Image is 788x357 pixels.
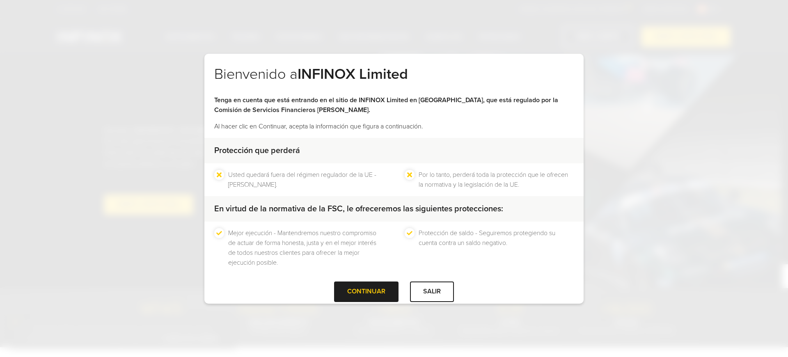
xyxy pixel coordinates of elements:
li: Usted quedará fuera del régimen regulador de la UE - [PERSON_NAME]. [228,170,383,190]
strong: En virtud de la normativa de la FSC, le ofreceremos las siguientes protecciones: [214,204,503,214]
strong: INFINOX Limited [298,65,408,83]
li: Protección de saldo - Seguiremos protegiendo su cuenta contra un saldo negativo. [419,228,574,268]
li: Por lo tanto, perderá toda la protección que le ofrecen la normativa y la legislación de la UE. [419,170,574,190]
h2: Bienvenido a [214,65,574,96]
li: Mejor ejecución - Mantendremos nuestro compromiso de actuar de forma honesta, justa y en el mejor... [228,228,383,268]
strong: Protección que perderá [214,146,300,156]
div: CONTINUAR [334,281,399,302]
strong: Tenga en cuenta que está entrando en el sitio de INFINOX Limited en [GEOGRAPHIC_DATA], que está r... [214,96,558,114]
div: SALIR [410,281,454,302]
p: Al hacer clic en Continuar, acepta la información que figura a continuación. [214,121,574,131]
